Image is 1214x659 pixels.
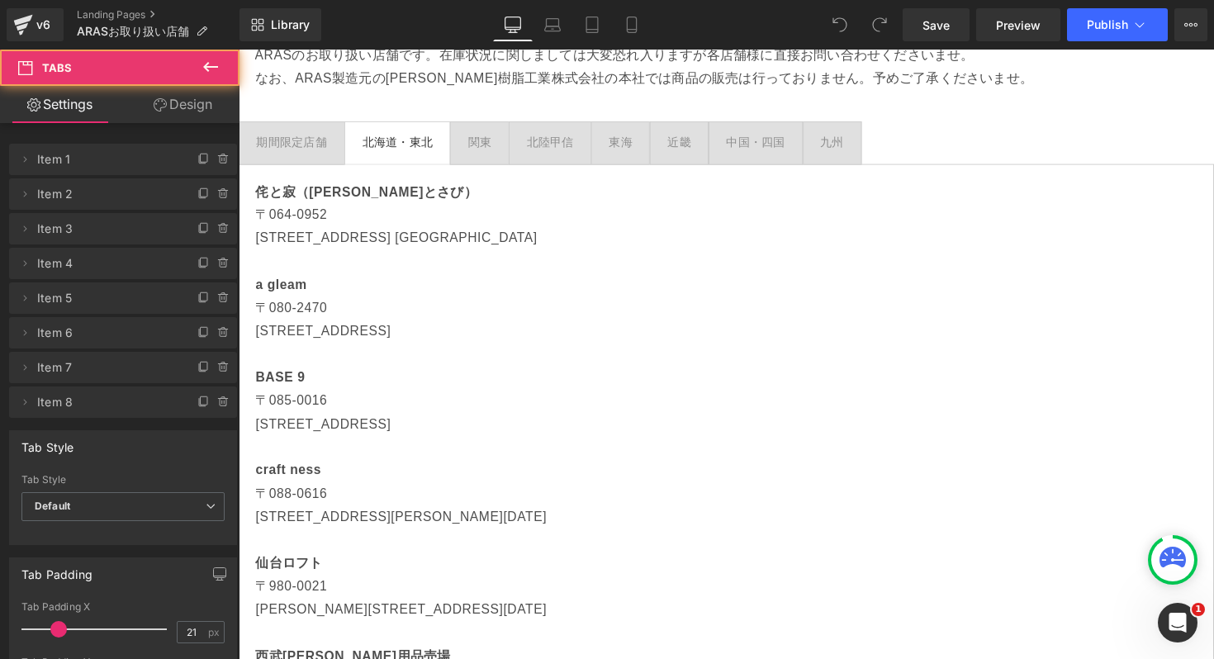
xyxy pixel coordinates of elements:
[21,601,225,613] div: Tab Padding X
[21,474,225,486] div: Tab Style
[37,248,176,279] span: Item 4
[17,538,982,562] p: 〒980-0021
[37,178,176,210] span: Item 2
[109,487,213,529] a: チャット
[37,144,176,175] span: Item 1
[141,513,181,526] span: チャット
[17,467,982,491] p: [STREET_ADDRESS][PERSON_NAME][DATE]
[17,562,982,586] p: [PERSON_NAME][STREET_ADDRESS][DATE]
[863,8,896,41] button: Redo
[33,14,54,36] div: v6
[271,17,310,32] span: Library
[17,443,982,467] p: 〒088-0616
[35,500,70,512] b: Default
[500,85,560,106] div: 中国・四国
[17,254,982,277] p: 〒080-2470
[213,487,317,529] a: 設定
[42,512,72,525] span: ホーム
[17,139,244,153] strong: 侘と寂（[PERSON_NAME]とさび）
[1087,18,1128,31] span: Publish
[922,17,950,34] span: Save
[208,627,222,638] span: px
[37,213,176,244] span: Item 3
[17,329,68,343] strong: BASE 9
[439,85,463,106] div: 近畿
[18,85,91,106] div: 期間限定店舗
[612,8,652,41] a: Mobile
[17,614,217,628] strong: 西武[PERSON_NAME]用品売場
[37,352,176,383] span: Item 7
[17,234,70,248] strong: a gleam
[21,558,92,581] div: Tab Padding
[235,85,258,106] div: 関東
[42,61,72,74] span: Tabs
[37,317,176,348] span: Item 6
[17,372,982,396] p: [STREET_ADDRESS]
[255,512,275,525] span: 設定
[77,8,239,21] a: Landing Pages
[1067,8,1168,41] button: Publish
[1174,8,1207,41] button: More
[37,386,176,418] span: Item 8
[123,86,243,123] a: Design
[295,85,343,106] div: 北陸甲信
[17,158,982,182] p: 〒064-0952
[533,8,572,41] a: Laptop
[823,8,856,41] button: Undo
[239,8,321,41] a: New Library
[7,8,64,41] a: v6
[17,424,85,438] strong: craft ness
[5,487,109,529] a: ホーム
[572,8,612,41] a: Tablet
[21,431,74,454] div: Tab Style
[37,282,176,314] span: Item 5
[17,277,982,301] p: [STREET_ADDRESS]
[996,17,1041,34] span: Preview
[976,8,1060,41] a: Preview
[77,25,189,38] span: ARASお取り扱い店舗
[493,8,533,41] a: Desktop
[17,519,86,533] strong: 仙台ロフト
[596,85,620,106] div: 九州
[126,85,199,106] div: 北海道・東北
[17,182,982,206] p: [STREET_ADDRESS] [GEOGRAPHIC_DATA]
[17,348,982,372] p: 〒085-0016
[1192,603,1205,616] span: 1
[1158,603,1197,642] iframe: Intercom live chat
[379,85,403,106] div: 東海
